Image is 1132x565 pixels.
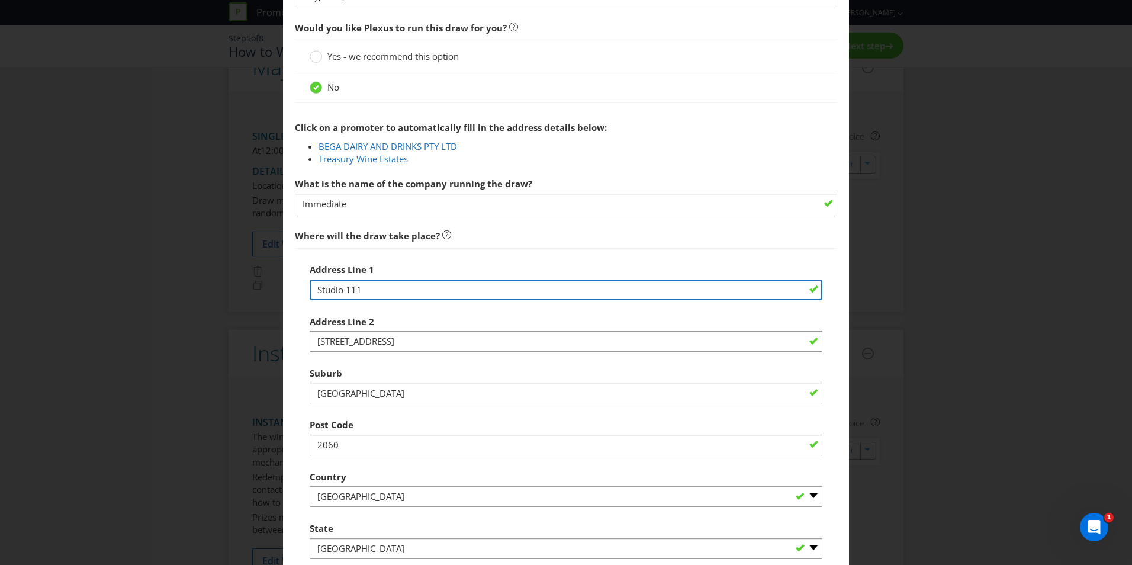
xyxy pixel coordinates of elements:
[295,178,532,190] span: What is the name of the company running the draw?
[310,383,822,403] input: e.g. Melbourne
[310,435,822,455] input: e.g. 3000
[295,230,440,242] span: Where will the draw take place?
[310,522,333,534] span: State
[310,316,374,328] span: Address Line 2
[310,367,342,379] span: Suburb
[327,81,339,93] span: No
[1080,513,1108,541] iframe: Intercom live chat
[310,471,346,483] span: Country
[295,115,837,140] div: Click on a promoter to automatically fill in the address details below:
[310,264,374,275] span: Address Line 1
[319,140,457,152] a: BEGA DAIRY AND DRINKS PTY LTD
[295,22,507,34] span: Would you like Plexus to run this draw for you?
[319,153,408,165] a: Treasury Wine Estates
[327,50,459,62] span: Yes - we recommend this option
[310,419,353,431] span: Post Code
[1104,513,1114,522] span: 1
